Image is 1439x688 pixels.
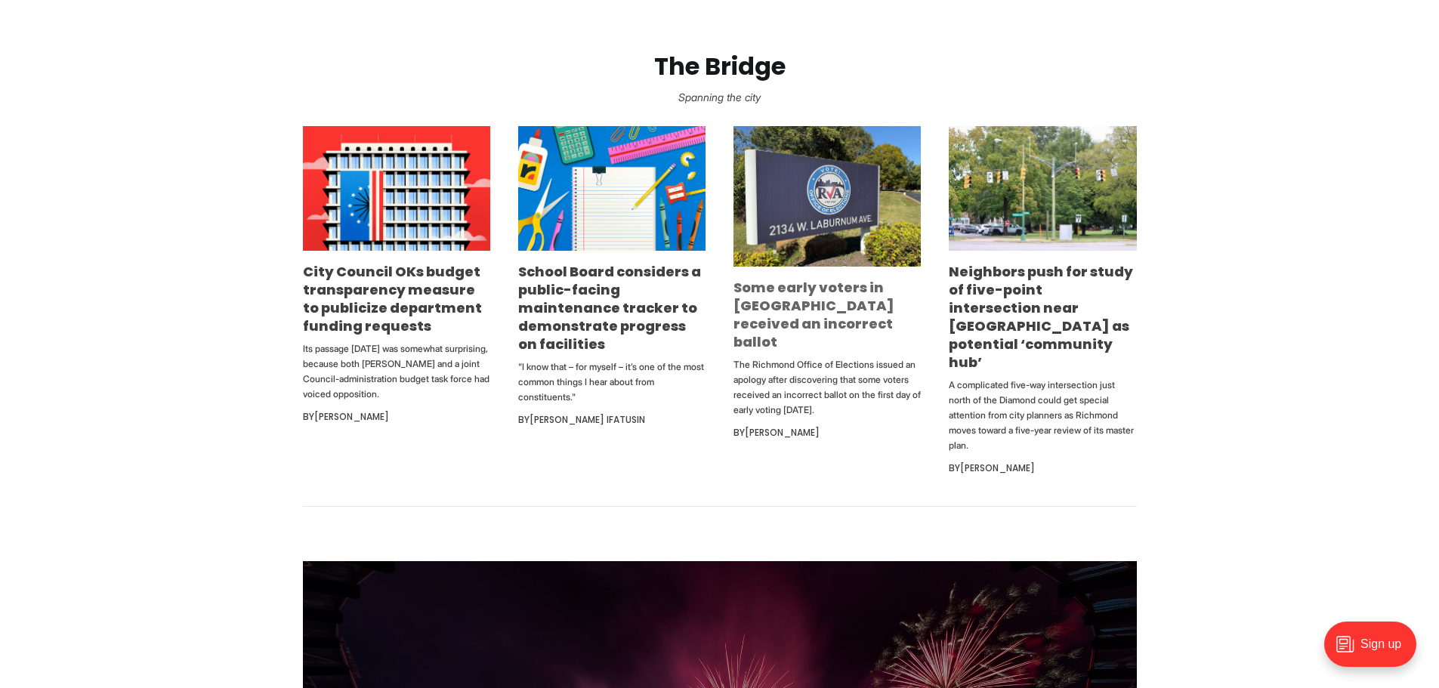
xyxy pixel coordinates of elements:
[518,411,706,429] div: By
[518,359,706,405] p: "I know that – for myself – it’s one of the most common things I hear about from constituents."
[733,126,921,267] img: Some early voters in Richmond received an incorrect ballot
[949,126,1136,251] img: Neighbors push for study of five-point intersection near Diamond as potential ‘community hub’
[733,424,921,442] div: By
[949,378,1136,453] p: A complicated five-way intersection just north of the Diamond could get special attention from ci...
[733,357,921,418] p: The Richmond Office of Elections issued an apology after discovering that some voters received an...
[960,461,1035,474] a: [PERSON_NAME]
[745,426,820,439] a: [PERSON_NAME]
[314,410,389,423] a: [PERSON_NAME]
[518,126,706,251] img: School Board considers a public-facing maintenance tracker to demonstrate progress on facilities
[303,408,490,426] div: By
[530,413,645,426] a: [PERSON_NAME] Ifatusin
[518,262,701,353] a: School Board considers a public-facing maintenance tracker to demonstrate progress on facilities
[303,262,482,335] a: City Council OKs budget transparency measure to publicize department funding requests
[24,87,1415,108] p: Spanning the city
[733,278,894,351] a: Some early voters in [GEOGRAPHIC_DATA] received an incorrect ballot
[24,53,1415,81] h2: The Bridge
[949,459,1136,477] div: By
[303,341,490,402] p: Its passage [DATE] was somewhat surprising, because both [PERSON_NAME] and a joint Council-admini...
[1311,614,1439,688] iframe: portal-trigger
[303,126,490,251] img: City Council OKs budget transparency measure to publicize department funding requests
[949,262,1133,372] a: Neighbors push for study of five-point intersection near [GEOGRAPHIC_DATA] as potential ‘communit...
